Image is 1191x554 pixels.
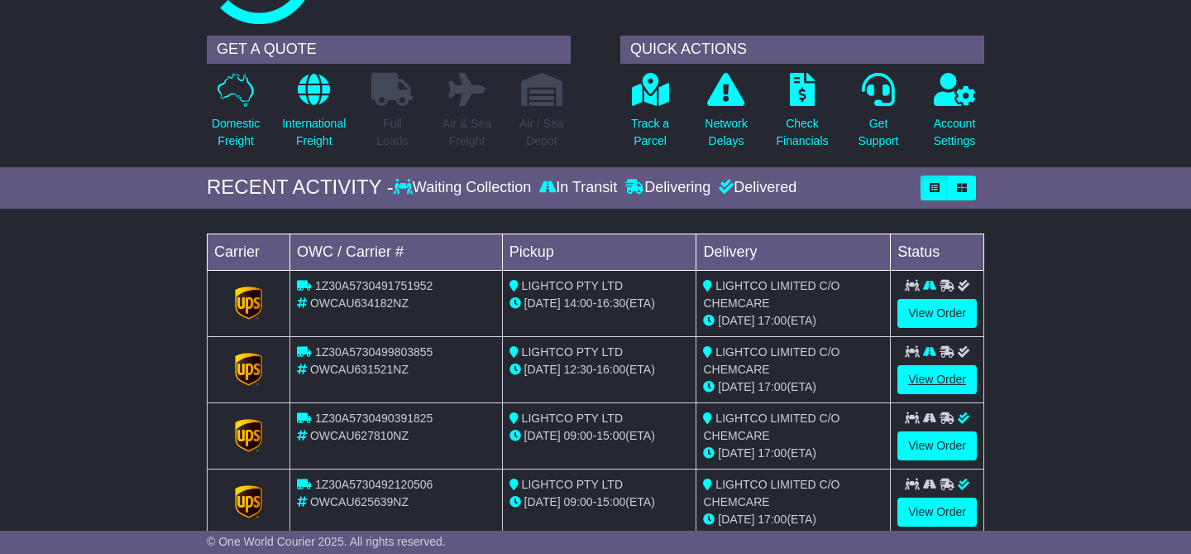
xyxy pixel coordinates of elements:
[509,295,690,312] div: - (ETA)
[522,279,623,292] span: LIGHTCO PTY LTD
[509,427,690,445] div: - (ETA)
[933,72,977,159] a: AccountSettings
[310,296,409,310] span: OWCAU634182NZ
[596,363,625,376] span: 16:00
[235,485,263,518] img: GetCarrierServiceLogo
[897,431,977,460] a: View Order
[564,429,593,442] span: 09:00
[235,353,263,386] img: GetCarrierServiceLogo
[758,446,787,460] span: 17:00
[858,115,898,150] p: Get Support
[502,234,696,270] td: Pickup
[897,365,977,394] a: View Order
[371,115,413,150] p: Full Loads
[705,115,747,150] p: Network Delays
[703,345,839,376] span: LIGHTCO LIMITED C/O CHEMCARE
[696,234,891,270] td: Delivery
[524,296,561,310] span: [DATE]
[524,495,561,508] span: [DATE]
[596,296,625,310] span: 16:30
[442,115,491,150] p: Air & Sea Freight
[310,363,409,376] span: OWCAU631521NZ
[703,478,839,508] span: LIGHTCO LIMITED C/O CHEMCARE
[897,299,977,328] a: View Order
[620,36,984,64] div: QUICK ACTIONS
[211,72,261,159] a: DomesticFreight
[235,287,263,320] img: GetCarrierServiceLogo
[758,314,787,327] span: 17:00
[718,314,754,327] span: [DATE]
[310,495,409,508] span: OWCAU625639NZ
[235,419,263,452] img: GetCarrierServiceLogo
[718,380,754,393] span: [DATE]
[522,345,623,359] span: LIGHTCO PTY LTD
[564,495,593,508] span: 09:00
[703,312,883,330] div: (ETA)
[535,179,621,197] div: In Transit
[212,115,260,150] p: Domestic Freight
[891,234,984,270] td: Status
[564,363,593,376] span: 12:30
[315,345,433,359] span: 1Z30A5730499803855
[394,179,535,197] div: Waiting Collection
[290,234,503,270] td: OWC / Carrier #
[631,115,669,150] p: Track a Parcel
[282,115,346,150] p: International Freight
[704,72,748,159] a: NetworkDelays
[522,412,623,425] span: LIGHTCO PTY LTD
[703,279,839,310] span: LIGHTCO LIMITED C/O CHEMCARE
[522,478,623,491] span: LIGHTCO PTY LTD
[703,511,883,528] div: (ETA)
[315,412,433,425] span: 1Z30A5730490391825
[703,412,839,442] span: LIGHTCO LIMITED C/O CHEMCARE
[776,115,828,150] p: Check Financials
[596,495,625,508] span: 15:00
[758,513,787,526] span: 17:00
[524,363,561,376] span: [DATE]
[207,176,394,200] div: RECENT ACTIVITY -
[564,296,593,310] span: 14:00
[703,445,883,462] div: (ETA)
[703,378,883,396] div: (ETA)
[315,478,433,491] span: 1Z30A5730492120506
[315,279,433,292] span: 1Z30A5730491751952
[934,115,976,150] p: Account Settings
[897,498,977,527] a: View Order
[509,494,690,511] div: - (ETA)
[596,429,625,442] span: 15:00
[519,115,564,150] p: Air / Sea Depot
[524,429,561,442] span: [DATE]
[509,361,690,378] div: - (ETA)
[718,446,754,460] span: [DATE]
[621,179,715,197] div: Delivering
[775,72,829,159] a: CheckFinancials
[281,72,347,159] a: InternationalFreight
[207,36,571,64] div: GET A QUOTE
[718,513,754,526] span: [DATE]
[715,179,796,197] div: Delivered
[208,234,290,270] td: Carrier
[857,72,899,159] a: GetSupport
[207,535,446,548] span: © One World Courier 2025. All rights reserved.
[310,429,409,442] span: OWCAU627810NZ
[758,380,787,393] span: 17:00
[630,72,670,159] a: Track aParcel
